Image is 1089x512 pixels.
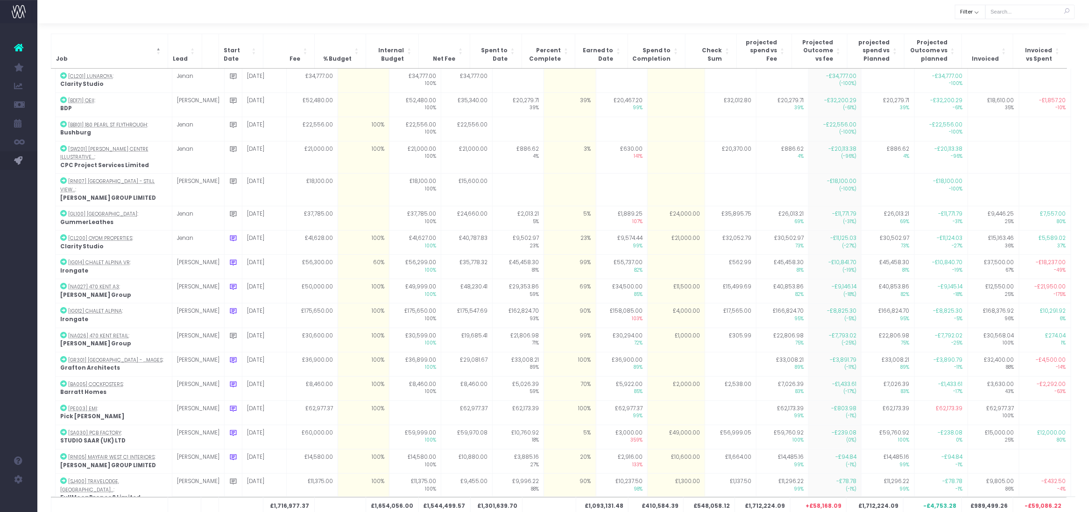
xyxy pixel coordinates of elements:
span: 35% [973,105,1014,112]
td: £32,052.79 [705,231,757,255]
td: : [56,174,172,206]
span: Projected Outcome vs planned [909,39,948,63]
td: £10,237.50 [596,474,648,506]
td: £175,547.69 [441,303,492,328]
th: Projected Outcome vs fee: Activate to sort: Activate to sort [792,34,848,68]
strong: CPC Project Services Limited [60,161,149,169]
td: £48,230.41 [441,279,492,303]
td: £18,100.00 [389,174,441,206]
td: £175,650.00 [287,303,338,328]
td: Jenan [172,141,225,174]
td: 5% [544,425,596,449]
th: Fee: Activate to sort: Activate to sort [263,34,314,68]
span: 100% [394,105,436,112]
td: £15,163.46 [968,231,1019,255]
td: £30,599.00 [389,328,441,352]
td: £41,627.00 [389,231,441,255]
td: Jenan [172,69,225,93]
span: Earned to Date [580,47,613,63]
span: Lead [173,55,188,63]
strong: Clarity Studio [60,80,104,88]
td: [DATE] [242,352,287,376]
td: £158,085.00 [596,303,648,328]
td: 100% [338,303,389,328]
th: Projected Outcome vs planned: Activate to sort: Activate to sort [904,34,962,68]
abbr: [CL201] Lunaroya [68,73,113,80]
td: [PERSON_NAME] [172,279,225,303]
td: £1,000.00 [648,328,705,352]
td: : [56,449,172,474]
td: £29,081.67 [441,352,492,376]
td: 100% [338,141,389,174]
td: £168,376.92 [968,303,1019,328]
td: Jenan [172,117,225,141]
td: £33,008.21 [862,352,914,376]
td: £60,000.00 [287,425,338,449]
td: 99% [544,328,596,352]
td: £12,550.00 [968,279,1019,303]
abbr: [SW201] Fleming Centre Illustrative [60,146,148,161]
span: projected spend vs Fee [742,39,778,63]
td: [DATE] [242,92,287,117]
span: Spent to Date [475,47,508,63]
td: [DATE] [242,255,287,279]
th: Invoiced: Activate to sort: Activate to sort [962,34,1013,68]
td: £15,600.00 [441,174,492,206]
td: 100% [338,352,389,376]
td: £18,100.00 [287,174,338,206]
td: : [56,206,172,231]
td: £49,000.00 [648,425,705,449]
td: 100% [338,231,389,255]
td: £22,556.00 [287,117,338,141]
td: 60% [338,255,389,279]
span: -£34,777.00 [826,72,856,81]
td: £9,805.00 [968,474,1019,506]
td: £62,977.37 [596,400,648,425]
td: £20,467.20 [596,92,648,117]
td: 100% [338,474,389,506]
td: £26,013.21 [862,206,914,231]
td: [PERSON_NAME] [172,92,225,117]
td: [DATE] [242,141,287,174]
td: [DATE] [242,69,287,93]
td: £49,999.00 [389,279,441,303]
td: 100% [338,376,389,400]
th: projected spend vs Fee: Activate to sort: Activate to sort [736,34,792,68]
td: £52,480.00 [389,92,441,117]
td: £30,294.00 [596,328,648,352]
th: Lead: Activate to sort: Activate to sort [168,34,202,68]
span: -10% [1024,105,1066,112]
td: £22,556.00 [441,117,492,141]
td: 100% [338,279,389,303]
td: £62,173.39 [757,400,809,425]
td: £20,279.71 [492,92,544,117]
td: £32,400.00 [968,352,1019,376]
span: Check Sum [690,47,722,63]
span: Start Date [224,47,249,63]
span: -£22,556.00 [930,121,963,129]
td: : [56,303,172,328]
td: £59,760.92 [862,425,914,449]
td: £4,000.00 [648,303,705,328]
td: £9,996.22 [492,474,544,506]
span: (-100%) [813,129,856,136]
td: £2,013.21 [492,206,544,231]
th: Check Sum: Activate to sort: Activate to sort [685,34,736,68]
td: £162,824.70 [492,303,544,328]
td: £37,785.00 [389,206,441,231]
td: £21,000.00 [389,141,441,174]
strong: Bushburg [60,129,91,136]
td: £40,853.86 [862,279,914,303]
td: £29,353.86 [492,279,544,303]
td: £166,824.70 [862,303,914,328]
td: £22,556.00 [389,117,441,141]
td: [DATE] [242,174,287,206]
td: £20,370.00 [705,141,757,174]
td: £62,173.39 [862,400,914,425]
td: £21,806.98 [492,328,544,352]
td: £20,279.71 [862,92,914,117]
td: £3,885.16 [492,449,544,474]
td: £14,485.16 [862,449,914,474]
td: £52,480.00 [287,92,338,117]
span: -£18,100.00 [827,177,856,186]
